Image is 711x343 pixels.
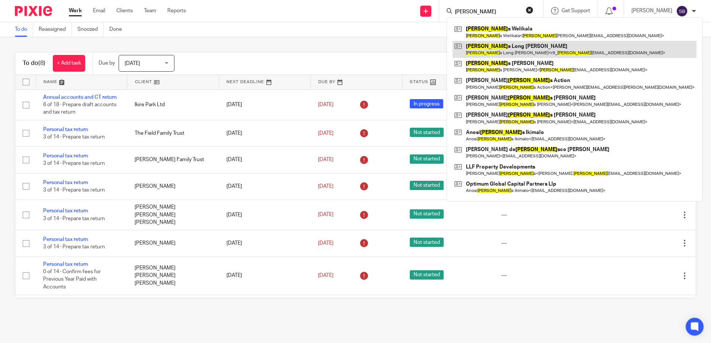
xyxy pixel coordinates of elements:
[43,262,88,267] a: Personal tax return
[526,6,533,14] button: Clear
[23,59,45,67] h1: To do
[43,180,88,185] a: Personal tax return
[127,89,219,120] td: Ikire Park Ltd
[127,173,219,199] td: [PERSON_NAME]
[318,131,334,136] span: [DATE]
[127,295,219,321] td: [PERSON_NAME] Partnership
[77,22,104,37] a: Snoozed
[127,200,219,230] td: [PERSON_NAME] [PERSON_NAME] [PERSON_NAME]
[43,269,101,290] span: 0 of 14 · Confirm fees for Previous Year Paid with Accounts
[410,154,444,164] span: Not started
[43,153,88,159] a: Personal tax return
[318,273,334,278] span: [DATE]
[93,7,105,14] a: Email
[43,187,105,193] span: 3 of 14 · Prepare tax return
[676,5,688,17] img: svg%3E
[69,7,82,14] a: Work
[219,173,311,199] td: [DATE]
[43,216,105,221] span: 3 of 14 · Prepare tax return
[410,181,444,190] span: Not started
[43,134,105,140] span: 3 of 14 · Prepare tax return
[219,120,311,146] td: [DATE]
[501,239,596,247] div: ---
[454,9,521,16] input: Search
[39,22,72,37] a: Reassigned
[43,95,117,100] a: Annual accounts and CT return
[43,161,105,166] span: 3 of 14 · Prepare tax return
[410,209,444,219] span: Not started
[318,212,334,218] span: [DATE]
[318,102,334,107] span: [DATE]
[43,245,105,250] span: 3 of 14 · Prepare tax return
[109,22,128,37] a: Done
[219,230,311,257] td: [DATE]
[219,257,311,295] td: [DATE]
[43,127,88,132] a: Personal tax return
[631,7,672,14] p: [PERSON_NAME]
[219,147,311,173] td: [DATE]
[318,157,334,162] span: [DATE]
[43,102,116,115] span: 6 of 18 · Prepare draft accounts and tax return
[15,22,33,37] a: To do
[167,7,186,14] a: Reports
[318,241,334,246] span: [DATE]
[43,237,88,242] a: Personal tax return
[15,6,52,16] img: Pixie
[127,257,219,295] td: [PERSON_NAME] [PERSON_NAME] [PERSON_NAME]
[99,59,115,67] p: Due by
[125,61,140,66] span: [DATE]
[127,230,219,257] td: [PERSON_NAME]
[116,7,133,14] a: Clients
[127,147,219,173] td: [PERSON_NAME] Family Trust
[219,89,311,120] td: [DATE]
[43,208,88,213] a: Personal tax return
[318,184,334,189] span: [DATE]
[410,238,444,247] span: Not started
[410,128,444,137] span: Not started
[219,200,311,230] td: [DATE]
[38,60,45,66] span: (8)
[53,55,85,72] a: + Add task
[562,8,590,13] span: Get Support
[501,272,596,279] div: ---
[410,270,444,280] span: Not started
[410,99,443,108] span: In progress
[127,120,219,146] td: The Field Family Trust
[219,295,311,321] td: [DATE]
[144,7,156,14] a: Team
[501,211,596,219] div: ---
